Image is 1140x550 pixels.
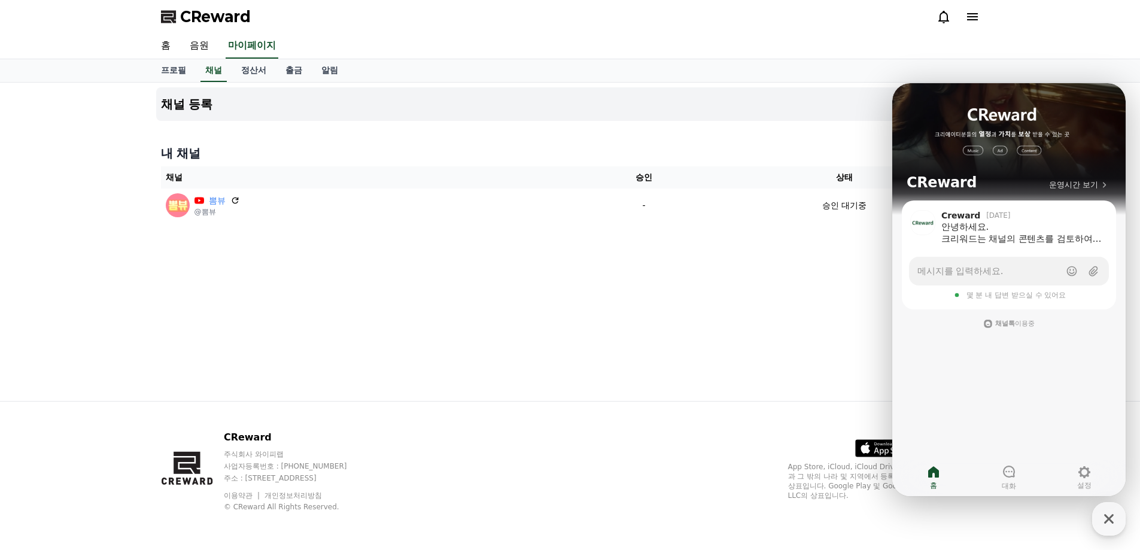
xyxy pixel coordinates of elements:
[583,199,704,212] p: -
[180,7,251,26] span: CReward
[180,34,218,59] a: 음원
[161,7,251,26] a: CReward
[312,59,348,82] a: 알림
[224,473,370,483] p: 주소 : [STREET_ADDRESS]
[161,145,980,162] h4: 내 채널
[265,491,322,500] a: 개인정보처리방침
[224,449,370,459] p: 주식회사 와이피랩
[232,59,276,82] a: 정산서
[209,195,226,207] a: 뽐뷰
[226,34,278,59] a: 마이페이지
[161,98,213,111] h4: 채널 등록
[276,59,312,82] a: 출금
[788,462,980,500] p: App Store, iCloud, iCloud Drive 및 iTunes Store는 미국과 그 밖의 나라 및 지역에서 등록된 Apple Inc.의 서비스 상표입니다. Goo...
[822,199,867,212] p: 승인 대기중
[151,34,180,59] a: 홈
[151,59,196,82] a: 프로필
[161,166,579,189] th: 채널
[200,59,227,82] a: 채널
[194,207,240,217] p: @뽐뷰
[156,87,984,121] button: 채널 등록
[710,166,980,189] th: 상태
[578,166,709,189] th: 승인
[224,502,370,512] p: © CReward All Rights Reserved.
[224,461,370,471] p: 사업자등록번호 : [PHONE_NUMBER]
[892,83,1126,496] iframe: Channel chat
[224,430,370,445] p: CReward
[224,491,262,500] a: 이용약관
[166,193,190,217] img: 뽐뷰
